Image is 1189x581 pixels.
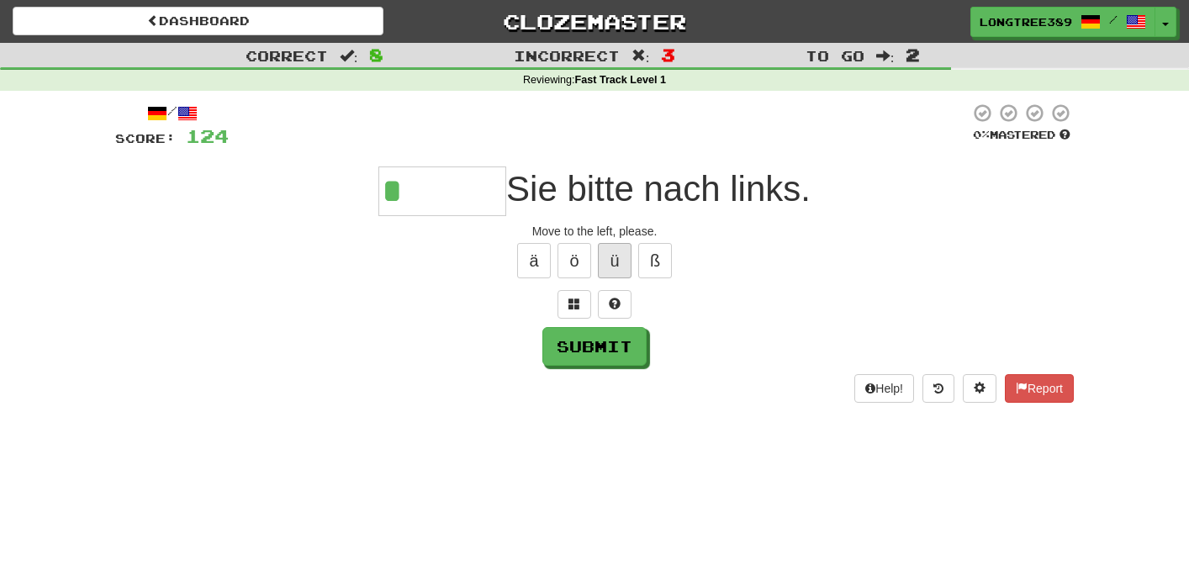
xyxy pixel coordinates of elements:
div: Move to the left, please. [115,223,1074,240]
span: : [340,49,358,63]
span: Correct [246,47,328,64]
span: LongTree389 [980,14,1072,29]
button: Submit [542,327,647,366]
span: 8 [369,45,383,65]
span: / [1109,13,1118,25]
button: Switch sentence to multiple choice alt+p [558,290,591,319]
span: : [631,49,650,63]
span: Sie bitte nach links. [506,169,811,209]
button: ü [598,243,631,278]
button: Round history (alt+y) [922,374,954,403]
button: Report [1005,374,1074,403]
div: / [115,103,229,124]
a: Dashboard [13,7,383,35]
strong: Fast Track Level 1 [575,74,667,86]
span: : [876,49,895,63]
a: Clozemaster [409,7,779,36]
span: Score: [115,131,176,145]
span: 0 % [973,128,990,141]
button: ä [517,243,551,278]
button: ß [638,243,672,278]
div: Mastered [970,128,1074,143]
button: ö [558,243,591,278]
span: 124 [186,125,229,146]
button: Help! [854,374,914,403]
span: 2 [906,45,920,65]
button: Single letter hint - you only get 1 per sentence and score half the points! alt+h [598,290,631,319]
span: 3 [661,45,675,65]
a: LongTree389 / [970,7,1155,37]
span: To go [806,47,864,64]
span: Incorrect [514,47,620,64]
